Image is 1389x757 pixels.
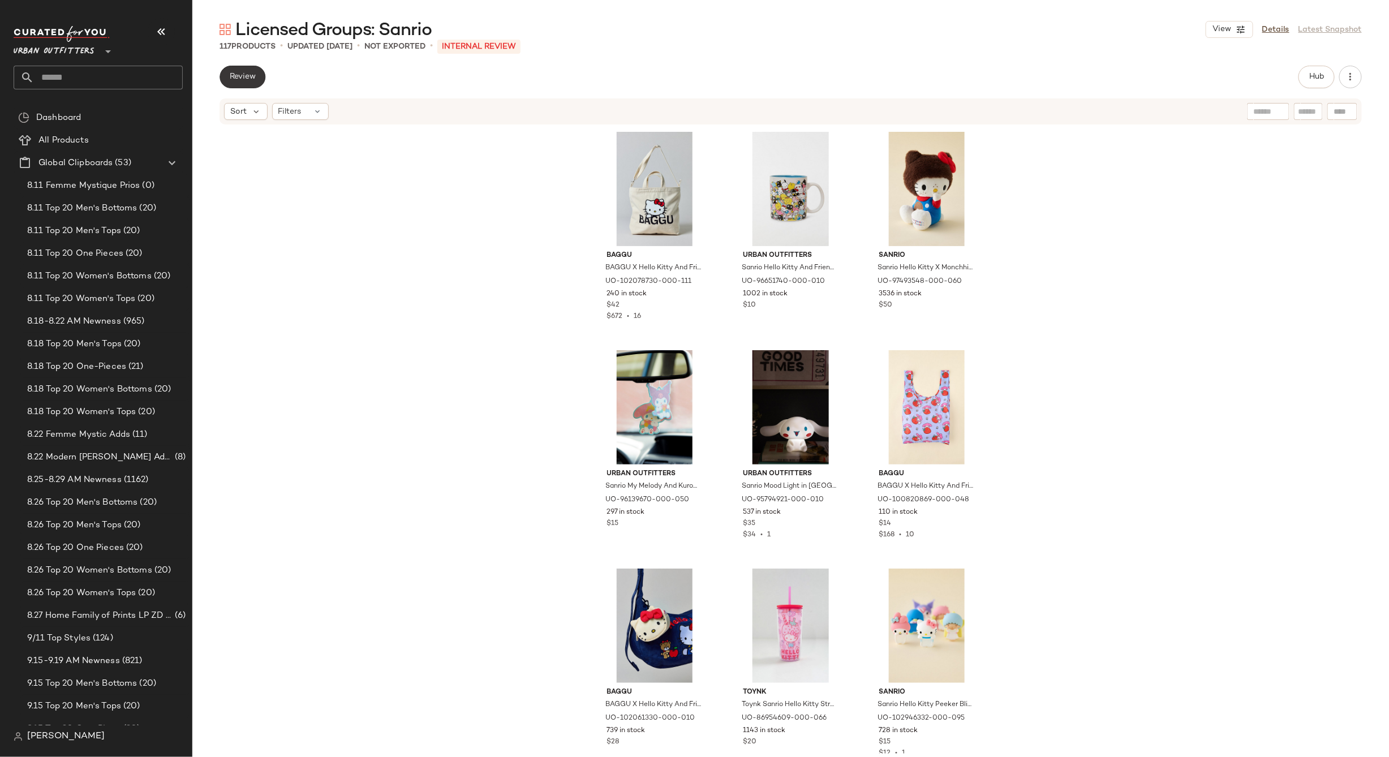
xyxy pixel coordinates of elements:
[220,42,231,51] span: 117
[287,41,352,53] p: updated [DATE]
[743,289,788,299] span: 1002 in stock
[122,519,141,532] span: (20)
[122,474,149,487] span: (1162)
[38,134,89,147] span: All Products
[743,469,838,479] span: Urban Outfitters
[742,263,837,273] span: Sanrio Hello Kitty And Friends 20 oz Ceramic Mug in White at Urban Outfitters
[607,519,619,529] span: $15
[137,677,157,690] span: (20)
[734,132,848,246] img: 96651740_010_m
[121,315,145,328] span: (965)
[598,350,712,464] img: 96139670_050_m
[1262,24,1289,36] a: Details
[126,360,144,373] span: (21)
[123,247,143,260] span: (20)
[743,251,838,261] span: Urban Outfitters
[1212,25,1231,34] span: View
[879,519,892,529] span: $14
[27,202,137,215] span: 8.11 Top 20 Men's Bottoms
[27,315,121,328] span: 8.18-8.22 AM Newness
[743,737,756,747] span: $20
[278,106,302,118] span: Filters
[27,587,136,600] span: 8.26 Top 20 Women's Tops
[18,112,29,123] img: svg%3e
[27,655,120,668] span: 9.15-9.19 AM Newness
[1206,21,1253,38] button: View
[879,289,922,299] span: 3536 in stock
[879,737,891,747] span: $15
[230,106,247,118] span: Sort
[623,313,634,320] span: •
[607,737,620,747] span: $28
[364,41,425,53] p: Not Exported
[27,632,91,645] span: 9/11 Top Styles
[743,531,756,539] span: $34
[1309,72,1325,81] span: Hub
[879,507,918,518] span: 110 in stock
[878,481,974,492] span: BAGGU X Hello Kitty And Friends Standard Reusable Tote Bag in My Melody Strawberry at Urban Outfi...
[113,157,131,170] span: (53)
[140,179,154,192] span: (0)
[1298,66,1335,88] button: Hub
[27,519,122,532] span: 8.26 Top 20 Men's Tops
[27,677,137,690] span: 9.15 Top 20 Men's Bottoms
[137,202,157,215] span: (20)
[27,609,173,622] span: 8.27 Home Family of Prints LP ZD Adds
[879,726,918,736] span: 728 in stock
[27,496,138,509] span: 8.26 Top 20 Men's Bottoms
[742,481,837,492] span: Sanrio Mood Light in [GEOGRAPHIC_DATA] at Urban Outfitters
[91,632,113,645] span: (124)
[27,730,105,743] span: [PERSON_NAME]
[38,157,113,170] span: Global Clipboards
[879,469,975,479] span: BAGGU
[27,225,121,238] span: 8.11 Top 20 Men's Tops
[14,732,23,741] img: svg%3e
[121,700,140,713] span: (20)
[138,496,157,509] span: (20)
[27,406,136,419] span: 8.18 Top 20 Women's Tops
[121,225,140,238] span: (20)
[895,531,906,539] span: •
[136,587,155,600] span: (20)
[27,474,122,487] span: 8.25-8.29 AM Newness
[27,451,173,464] span: 8.22 Modern [PERSON_NAME] Adds
[742,277,825,287] span: UO-96651740-000-010
[121,722,140,736] span: (20)
[902,750,906,757] span: 1
[235,19,432,42] span: Licensed Groups: Sanrio
[743,300,756,311] span: $10
[606,263,702,273] span: BAGGU X Hello Kitty And Friends Horizontal Duck Bag in Hello Kitty, Women's at Urban Outfitters
[743,507,781,518] span: 537 in stock
[607,251,703,261] span: BAGGU
[607,313,623,320] span: $672
[27,247,123,260] span: 8.11 Top 20 One Pieces
[607,687,703,698] span: BAGGU
[878,495,970,505] span: UO-100820869-000-048
[27,700,121,713] span: 9.15 Top 20 Men's Tops
[27,564,152,577] span: 8.26 Top 20 Women's Bottoms
[879,300,893,311] span: $50
[152,564,171,577] span: (20)
[27,293,135,306] span: 8.11 Top 20 Women's Tops
[879,750,891,757] span: $12
[36,111,81,124] span: Dashboard
[607,507,645,518] span: 297 in stock
[606,700,702,710] span: BAGGU X Hello Kitty And Friends Bag Charm in White at Urban Outfitters
[152,383,171,396] span: (20)
[742,495,824,505] span: UO-95794921-000-010
[879,531,895,539] span: $168
[14,26,110,42] img: cfy_white_logo.C9jOOHJF.svg
[891,750,902,757] span: •
[870,350,984,464] img: 100820869_048_b
[870,569,984,683] img: 102946332_095_b
[120,655,143,668] span: (821)
[130,428,148,441] span: (11)
[756,531,767,539] span: •
[220,41,276,53] div: Products
[27,270,152,283] span: 8.11 Top 20 Women's Bottoms
[173,451,186,464] span: (8)
[27,360,126,373] span: 8.18 Top 20 One-Pieces
[743,726,785,736] span: 1143 in stock
[27,383,152,396] span: 8.18 Top 20 Women's Bottoms
[734,569,848,683] img: 86954609_066_m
